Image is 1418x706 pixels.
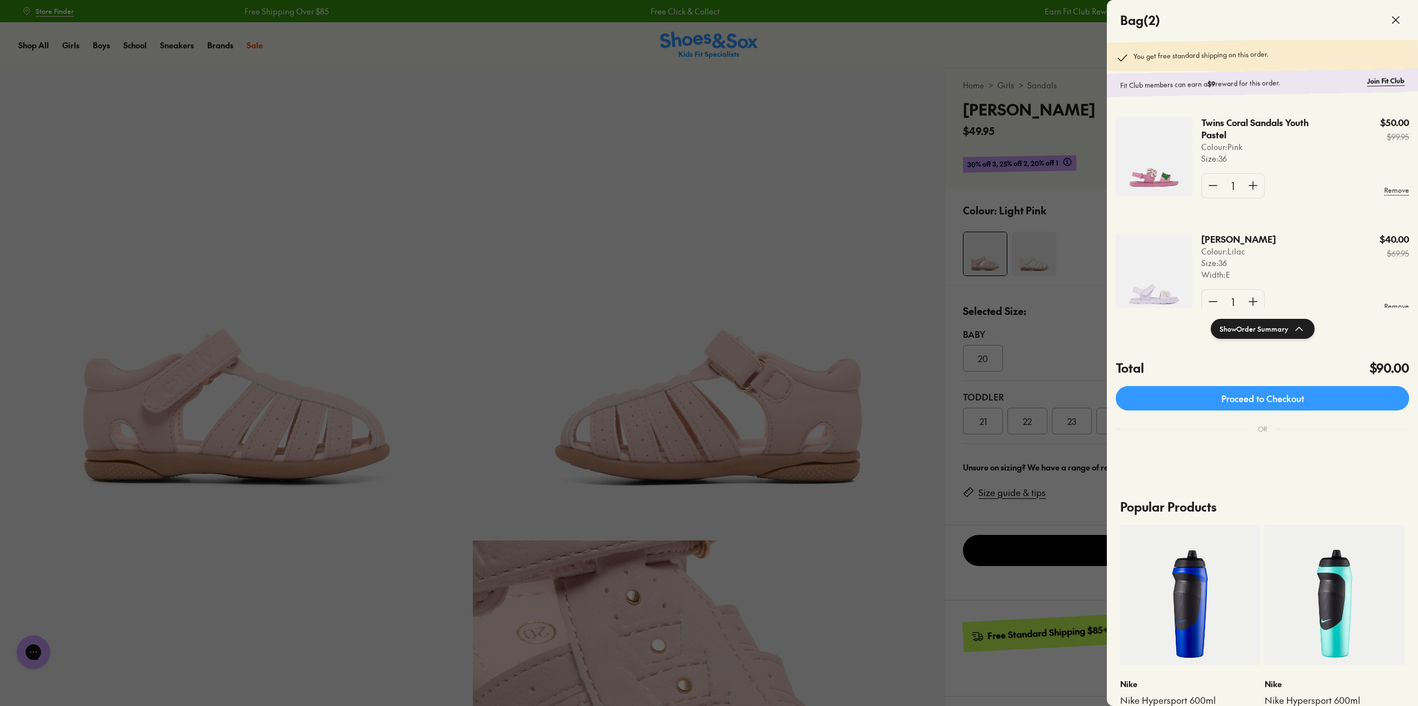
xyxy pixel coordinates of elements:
[1249,415,1276,443] div: OR
[1116,456,1409,486] iframe: PayPal-paypal
[1367,76,1405,86] a: Join Fit Club
[1211,319,1315,339] button: ShowOrder Summary
[1380,131,1409,143] s: $99.95
[1120,678,1260,690] p: Nike
[1116,233,1192,313] img: 4-503774.jpg
[1201,153,1336,164] p: Size : 36
[1380,117,1409,129] p: $50.00
[1134,49,1269,64] p: You get free standard shipping on this order.
[1116,386,1409,410] a: Proceed to Checkout
[1116,117,1192,197] img: 4-501816.jpg
[1380,248,1409,259] s: $69.95
[1120,76,1362,91] p: Fit Club members can earn a reward for this order.
[1224,290,1242,314] div: 1
[1116,359,1144,377] h4: Total
[1120,11,1160,29] h4: Bag ( 2 )
[1201,117,1309,141] p: Twins Coral Sandals Youth Pastel
[1380,233,1409,246] p: $40.00
[1201,141,1336,153] p: Colour: Pink
[1201,246,1276,257] p: Colour: Lilac
[1201,257,1276,269] p: Size : 36
[1201,233,1261,246] p: [PERSON_NAME]
[1265,678,1405,690] p: Nike
[6,4,39,37] button: Gorgias live chat
[1370,359,1409,377] h4: $90.00
[1120,489,1405,525] p: Popular Products
[1224,174,1242,198] div: 1
[1207,79,1215,88] b: $9
[1201,269,1276,281] p: Width : E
